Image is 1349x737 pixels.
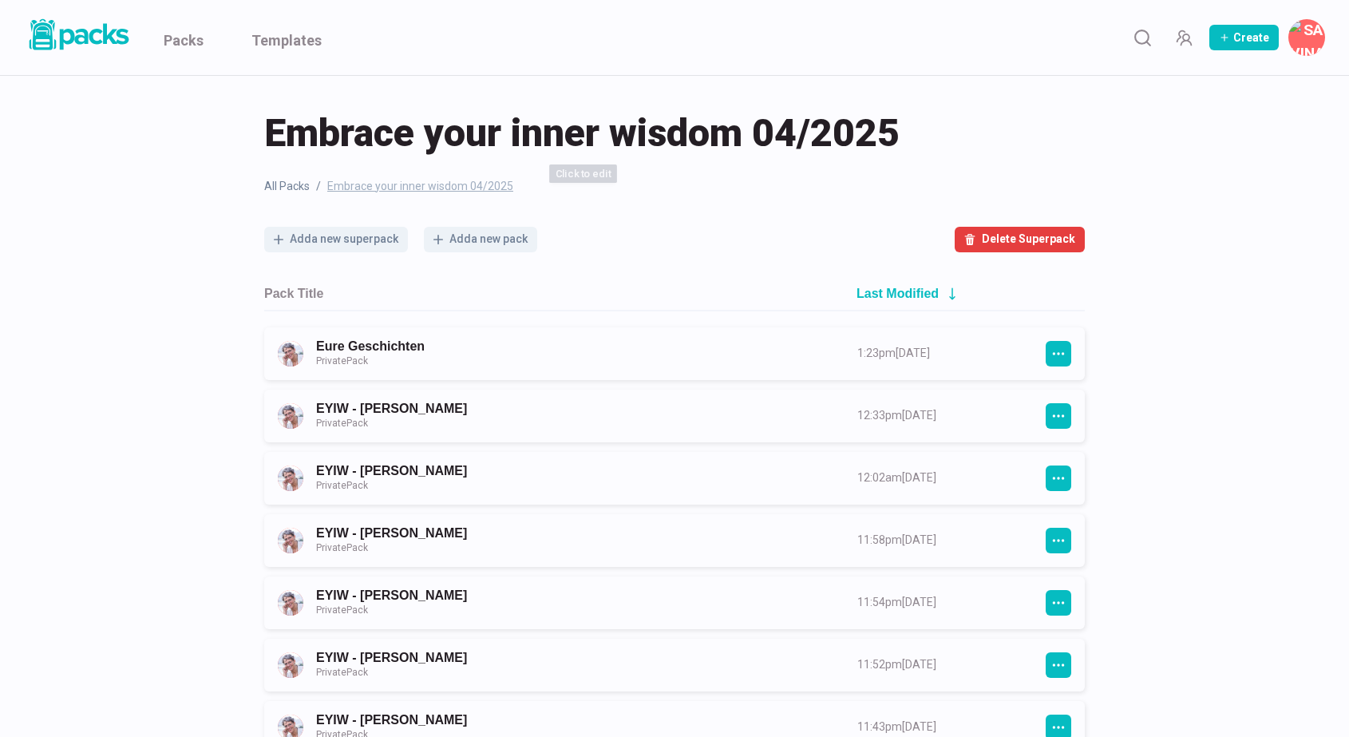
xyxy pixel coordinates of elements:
img: Packs logo [24,16,132,53]
span: Embrace your inner wisdom 04/2025 [327,178,513,195]
h2: Last Modified [856,286,939,301]
span: Embrace your inner wisdom 04/2025 [264,108,900,159]
button: Create Pack [1209,25,1279,50]
a: All Packs [264,178,310,195]
nav: breadcrumb [264,178,1085,195]
button: Manage Team Invites [1168,22,1200,53]
button: Search [1126,22,1158,53]
button: Delete Superpack [955,227,1085,252]
span: / [316,178,321,195]
button: Adda new superpack [264,227,408,252]
a: Packs logo [24,16,132,59]
button: Savina Tilmann [1288,19,1325,56]
h2: Pack Title [264,286,323,301]
button: Adda new pack [424,227,537,252]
